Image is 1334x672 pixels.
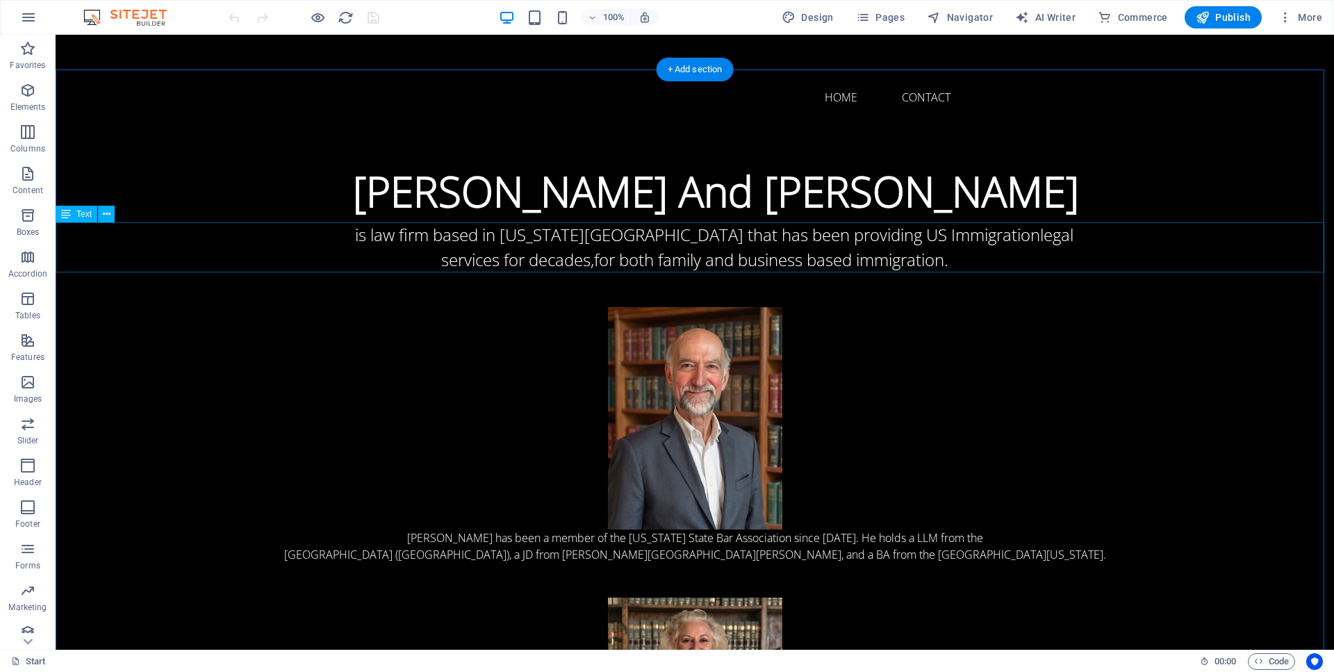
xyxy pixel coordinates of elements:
[17,227,40,238] p: Boxes
[11,352,44,363] p: Features
[1254,653,1289,670] span: Code
[8,602,47,613] p: Marketing
[602,9,625,26] h6: 100%
[11,653,46,670] a: Click to cancel selection. Double-click to open Pages
[14,477,42,488] p: Header
[10,101,46,113] p: Elements
[1224,656,1226,666] span: :
[1278,10,1322,24] span: More
[776,6,839,28] div: Design (Ctrl+Alt+Y)
[1196,10,1251,24] span: Publish
[850,6,910,28] button: Pages
[1098,10,1168,24] span: Commerce
[927,10,993,24] span: Navigator
[1185,6,1262,28] button: Publish
[1010,6,1081,28] button: AI Writer
[582,9,631,26] button: 100%
[1200,653,1237,670] h6: Session time
[309,9,326,26] button: Click here to leave preview mode and continue editing
[1015,10,1076,24] span: AI Writer
[921,6,998,28] button: Navigator
[1273,6,1328,28] button: More
[76,210,92,218] span: Text
[639,11,651,24] i: On resize automatically adjust zoom level to fit chosen device.
[13,185,43,196] p: Content
[657,58,734,81] div: + Add section
[1248,653,1295,670] button: Code
[15,560,40,571] p: Forms
[15,518,40,530] p: Footer
[337,9,354,26] button: reload
[10,60,45,71] p: Favorites
[8,268,47,279] p: Accordion
[17,435,39,446] p: Slider
[80,9,184,26] img: Editor Logo
[776,6,839,28] button: Design
[14,393,42,404] p: Images
[856,10,905,24] span: Pages
[15,310,40,321] p: Tables
[782,10,834,24] span: Design
[338,10,354,26] i: Reload page
[1306,653,1323,670] button: Usercentrics
[1214,653,1236,670] span: 00 00
[10,143,45,154] p: Columns
[1092,6,1174,28] button: Commerce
